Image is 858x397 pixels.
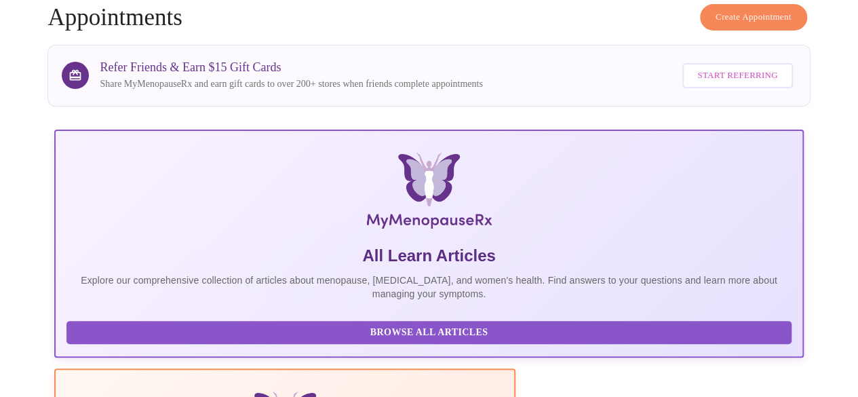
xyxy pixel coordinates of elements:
button: Browse All Articles [66,321,791,345]
p: Share MyMenopauseRx and earn gift cards to over 200+ stores when friends complete appointments [100,77,482,91]
img: MyMenopauseRx Logo [179,153,678,234]
a: Browse All Articles [66,326,794,337]
span: Browse All Articles [80,324,777,341]
span: Start Referring [697,68,777,83]
button: Create Appointment [700,4,807,31]
h3: Refer Friends & Earn $15 Gift Cards [100,60,482,75]
button: Start Referring [682,63,792,88]
h4: Appointments [47,4,810,31]
span: Create Appointment [716,10,792,25]
p: Explore our comprehensive collection of articles about menopause, [MEDICAL_DATA], and women's hea... [66,273,791,301]
h5: All Learn Articles [66,245,791,267]
a: Start Referring [679,56,796,95]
